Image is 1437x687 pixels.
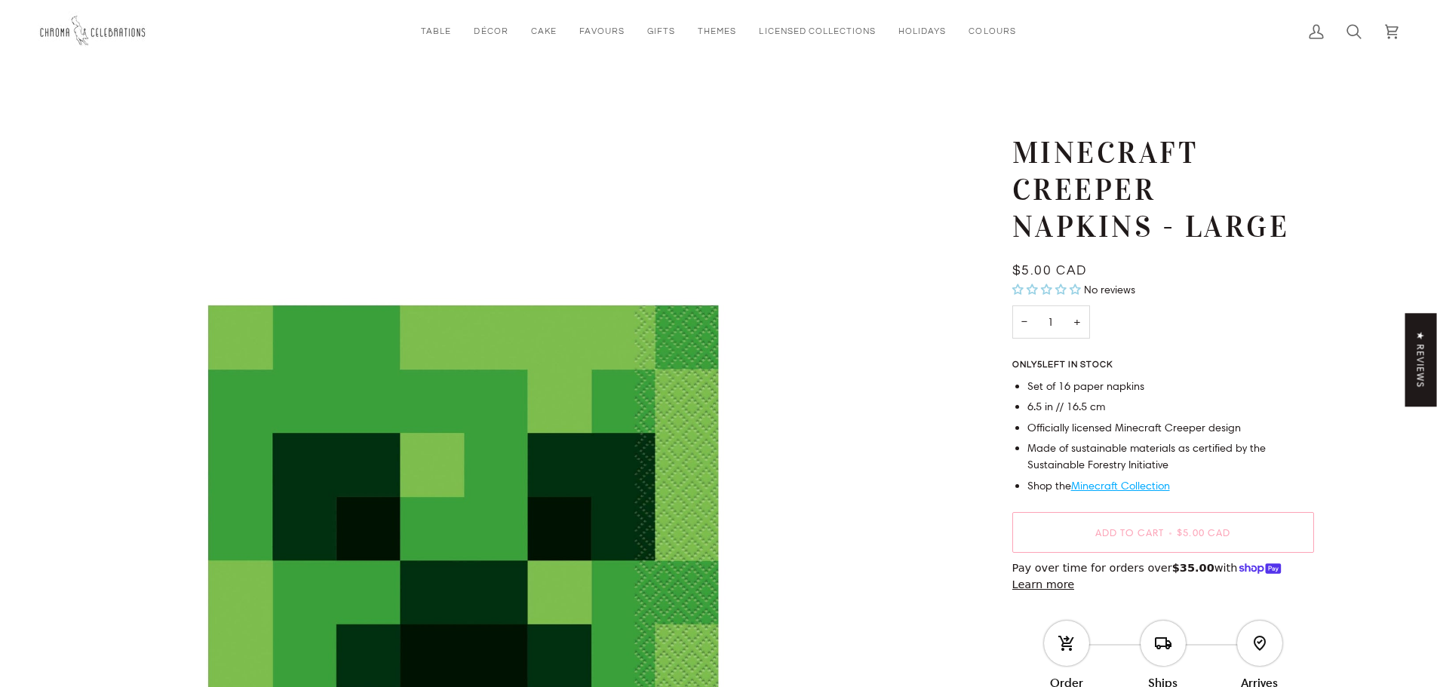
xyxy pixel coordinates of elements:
span: Gifts [647,25,675,38]
li: Shop the [1027,478,1314,495]
li: Set of 16 paper napkins [1027,379,1314,395]
a: Minecraft Collection [1071,479,1170,492]
span: Colours [969,25,1015,38]
span: Favours [579,25,625,38]
span: Themes [698,25,736,38]
input: Quantity [1012,305,1090,339]
h1: Minecraft Creeper Napkins - Large [1012,135,1303,245]
span: • [1164,526,1177,538]
li: Officially licensed Minecraft Creeper design [1027,420,1314,437]
span: Holidays [898,25,946,38]
span: Add to Cart [1095,526,1165,538]
li: Made of sustainable materials as certified by the Sustainable Forestry Initiative [1027,440,1314,474]
span: Table [421,25,451,38]
div: Click to open Judge.me floating reviews tab [1405,313,1437,406]
span: No reviews [1084,283,1135,296]
li: 6.5 in // 16.5 cm [1027,399,1314,416]
span: Licensed Collections [759,25,876,38]
span: $5.00 CAD [1012,264,1087,278]
button: Add to Cart [1012,512,1314,553]
img: Chroma Celebrations [38,11,151,51]
button: Increase quantity [1064,305,1090,339]
span: Décor [474,25,508,38]
span: Only left in stock [1012,360,1120,370]
span: Cake [531,25,557,38]
span: $5.00 CAD [1177,526,1231,538]
button: Decrease quantity [1012,305,1036,339]
span: 5 [1037,360,1042,369]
